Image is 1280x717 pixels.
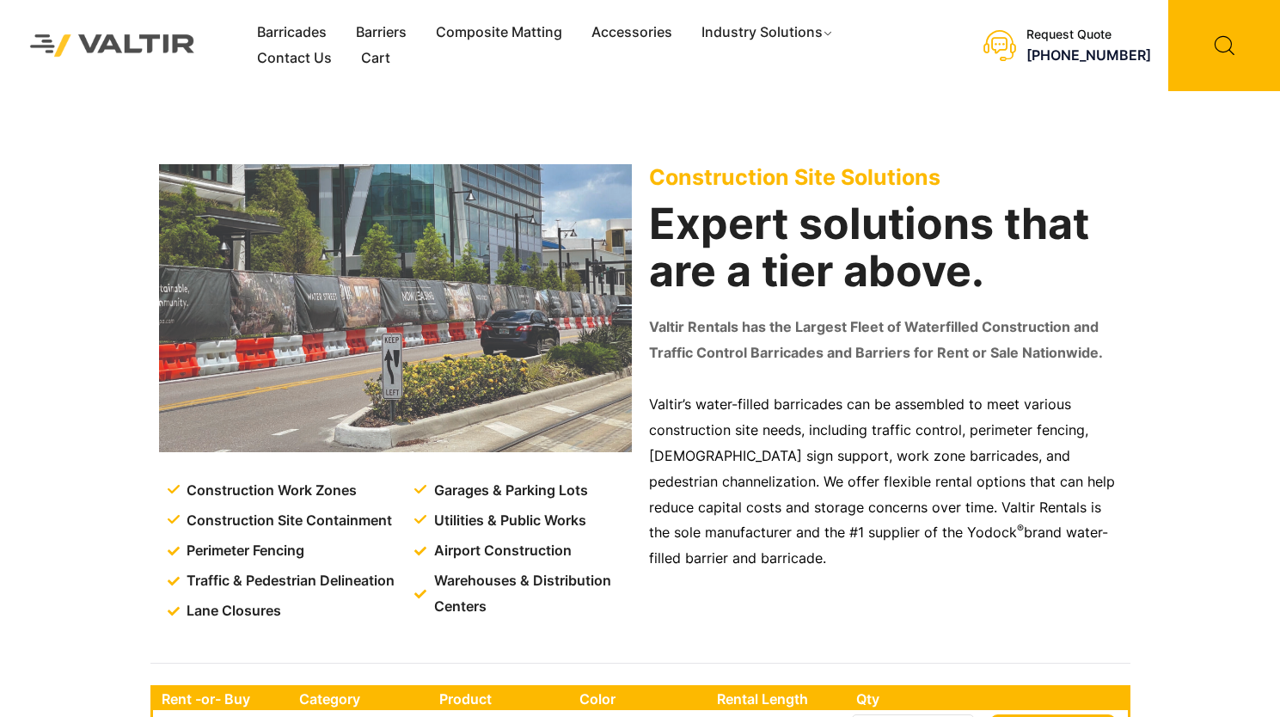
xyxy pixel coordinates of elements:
[182,598,281,624] span: Lane Closures
[649,200,1122,295] h2: Expert solutions that are a tier above.
[687,20,849,46] a: Industry Solutions
[153,688,291,710] th: Rent -or- Buy
[182,538,304,564] span: Perimeter Fencing
[431,688,571,710] th: Product
[577,20,687,46] a: Accessories
[242,46,346,71] a: Contact Us
[1017,522,1024,535] sup: ®
[242,20,341,46] a: Barricades
[1026,28,1151,42] div: Request Quote
[182,508,392,534] span: Construction Site Containment
[430,568,635,620] span: Warehouses & Distribution Centers
[182,568,395,594] span: Traffic & Pedestrian Delineation
[430,538,572,564] span: Airport Construction
[571,688,709,710] th: Color
[430,478,588,504] span: Garages & Parking Lots
[649,164,1122,190] p: Construction Site Solutions
[346,46,405,71] a: Cart
[848,688,984,710] th: Qty
[291,688,432,710] th: Category
[430,508,586,534] span: Utilities & Public Works
[182,478,357,504] span: Construction Work Zones
[649,315,1122,366] p: Valtir Rentals has the Largest Fleet of Waterfilled Construction and Traffic Control Barricades a...
[1026,46,1151,64] a: [PHONE_NUMBER]
[649,392,1122,572] p: Valtir’s water-filled barricades can be assembled to meet various construction site needs, includ...
[341,20,421,46] a: Barriers
[421,20,577,46] a: Composite Matting
[708,688,848,710] th: Rental Length
[13,17,212,74] img: Valtir Rentals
